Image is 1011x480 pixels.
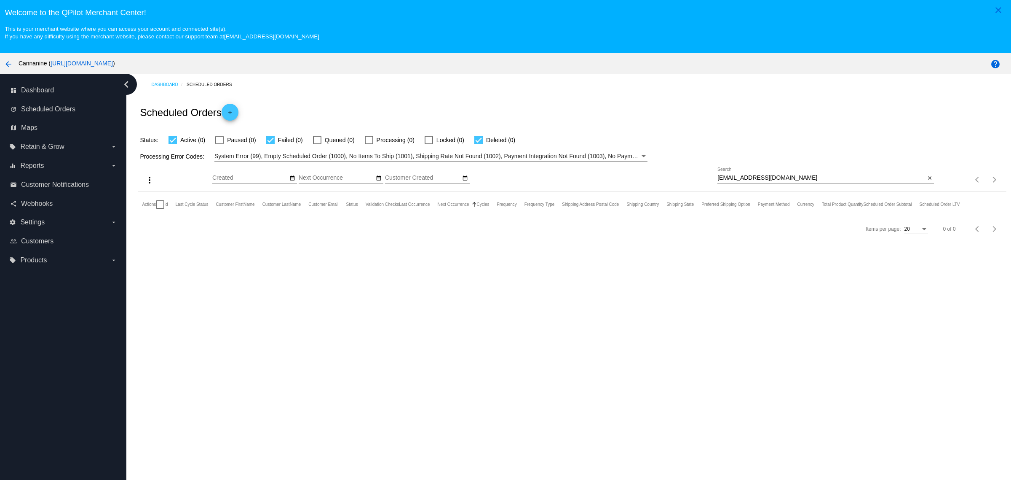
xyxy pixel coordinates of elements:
mat-icon: more_vert [144,175,155,185]
button: Change sorting for NextOccurrenceUtc [438,202,469,207]
mat-select: Filter by Processing Error Codes [214,151,647,162]
h2: Scheduled Orders [140,104,238,121]
button: Change sorting for PaymentMethod.Type [758,202,790,207]
span: Settings [20,218,45,226]
a: map Maps [10,121,117,135]
span: Maps [21,124,37,132]
mat-icon: close [927,175,933,182]
button: Change sorting for CustomerLastName [262,202,301,207]
span: Processing Error Codes: [140,153,204,160]
i: equalizer [9,162,16,169]
input: Search [717,175,925,181]
span: Reports [20,162,44,170]
span: Processing (0) [377,135,415,145]
i: update [10,106,17,113]
mat-header-cell: Validation Checks [366,192,399,217]
mat-header-cell: Actions [142,192,156,217]
small: This is your merchant website where you can access your account and connected site(s). If you hav... [5,26,319,40]
mat-icon: arrow_back [3,59,13,69]
mat-header-cell: Total Product Quantity [822,192,863,217]
button: Change sorting for LastOccurrenceUtc [399,202,430,207]
span: Status: [140,137,158,143]
span: Retain & Grow [20,143,64,151]
i: local_offer [9,143,16,150]
a: [URL][DOMAIN_NAME] [51,60,113,67]
i: arrow_drop_down [110,219,117,226]
span: Scheduled Orders [21,105,75,113]
mat-select: Items per page: [904,227,928,232]
button: Change sorting for LifetimeValue [920,202,960,207]
i: dashboard [10,87,17,94]
span: Paused (0) [227,135,256,145]
button: Change sorting for Frequency [497,202,517,207]
i: map [10,124,17,131]
a: [EMAIL_ADDRESS][DOMAIN_NAME] [224,33,319,40]
span: Customer Notifications [21,181,89,189]
input: Customer Created [385,175,461,181]
a: update Scheduled Orders [10,102,117,116]
mat-icon: date_range [376,175,382,182]
mat-icon: date_range [289,175,295,182]
div: 0 of 0 [943,226,956,232]
mat-icon: add [225,110,235,120]
button: Change sorting for ShippingPostcode [562,202,619,207]
i: share [10,200,17,207]
button: Clear [925,174,934,183]
span: Queued (0) [325,135,355,145]
a: people_outline Customers [10,235,117,248]
mat-icon: date_range [462,175,468,182]
span: Products [20,256,47,264]
button: Change sorting for Subtotal [863,202,912,207]
button: Previous page [969,171,986,188]
a: Dashboard [151,78,187,91]
a: Scheduled Orders [187,78,239,91]
button: Change sorting for CurrencyIso [797,202,814,207]
button: Previous page [969,221,986,237]
i: email [10,181,17,188]
input: Next Occurrence [299,175,374,181]
button: Change sorting for CustomerEmail [308,202,338,207]
i: arrow_drop_down [110,143,117,150]
span: Locked (0) [436,135,464,145]
a: dashboard Dashboard [10,84,117,97]
a: email Customer Notifications [10,178,117,191]
button: Change sorting for ShippingState [666,202,694,207]
i: arrow_drop_down [110,257,117,264]
div: Items per page: [866,226,901,232]
mat-icon: help [990,59,1000,69]
i: people_outline [10,238,17,245]
span: Active (0) [180,135,205,145]
button: Next page [986,221,1003,237]
button: Change sorting for Status [346,202,358,207]
button: Change sorting for LastProcessingCycleId [176,202,209,207]
a: share Webhooks [10,197,117,210]
button: Next page [986,171,1003,188]
button: Change sorting for ShippingCountry [626,202,659,207]
button: Change sorting for CustomerFirstName [216,202,254,207]
span: Failed (0) [278,135,303,145]
h3: Welcome to the QPilot Merchant Center! [5,8,1006,17]
span: Dashboard [21,86,54,94]
span: Webhooks [21,200,53,208]
span: Cannanine ( ) [19,60,115,67]
i: arrow_drop_down [110,162,117,169]
span: 20 [904,226,910,232]
button: Change sorting for PreferredShippingOption [701,202,750,207]
button: Change sorting for Id [164,202,168,207]
button: Change sorting for Cycles [477,202,489,207]
i: chevron_left [120,78,133,91]
mat-icon: close [993,5,1003,15]
input: Created [212,175,288,181]
span: Deleted (0) [486,135,515,145]
i: local_offer [9,257,16,264]
button: Change sorting for FrequencyType [524,202,555,207]
span: Customers [21,237,53,245]
i: settings [9,219,16,226]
